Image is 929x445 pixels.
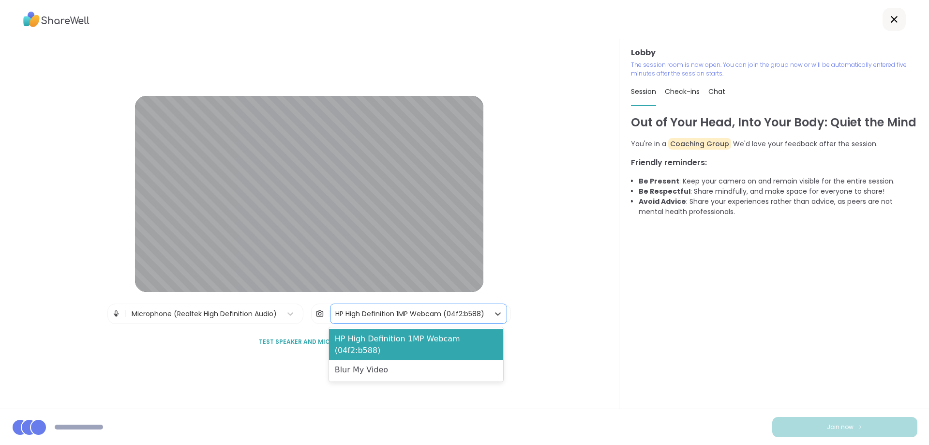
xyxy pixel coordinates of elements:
h3: Friendly reminders: [631,157,917,169]
span: Check-ins [665,87,700,96]
span: | [328,304,330,323]
div: HP High Definition 1MP Webcam (04f2:b588) [335,309,484,319]
div: Blur My Video [329,360,503,380]
span: Session [631,87,656,96]
span: Join now [827,423,854,431]
b: Be Respectful [639,186,690,196]
h3: Lobby [631,47,917,59]
button: Join now [772,417,917,437]
button: Test speaker and microphone [255,332,363,352]
span: | [124,304,127,323]
img: Camera [315,304,324,323]
img: Microphone [112,304,120,323]
p: You're in a We'd love your feedback after the session. [631,139,917,149]
b: Be Present [639,176,679,186]
img: ShareWell Logo [23,8,90,31]
li: : Share mindfully, and make space for everyone to share! [639,186,917,197]
span: Coaching Group [668,138,731,150]
div: HP High Definition 1MP Webcam (04f2:b588) [329,329,503,360]
img: ShareWell Logomark [857,424,863,430]
span: Chat [708,87,725,96]
li: : Share your experiences rather than advice, as peers are not mental health professionals. [639,197,917,217]
li: : Keep your camera on and remain visible for the entire session. [639,176,917,186]
b: Avoid Advice [639,197,686,206]
h1: Out of Your Head, Into Your Body: Quiet the Mind [631,114,917,131]
div: Microphone (Realtek High Definition Audio) [132,309,277,319]
p: The session room is now open. You can join the group now or will be automatically entered five mi... [631,61,917,78]
span: Test speaker and microphone [259,338,360,346]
